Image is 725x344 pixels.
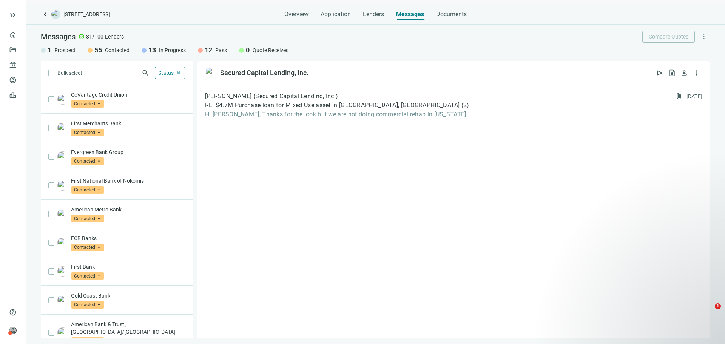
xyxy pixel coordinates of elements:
span: Prospect [54,46,76,54]
span: Contacted [105,46,130,54]
span: search [142,69,149,77]
img: 82ed4670-6f99-4007-bc2a-07e90399e5f0.png [57,123,68,133]
p: CoVantage Credit Union [71,91,185,99]
span: Contacted [71,301,104,309]
span: Contacted [71,272,104,280]
span: request_quote [668,69,676,77]
iframe: Intercom live chat [699,303,717,321]
span: 1 [48,46,51,55]
img: deal-logo [51,10,60,19]
span: Bulk select [57,69,82,77]
span: Pass [215,46,227,54]
span: [STREET_ADDRESS] [63,11,110,18]
span: 55 [94,46,102,55]
span: Status [158,70,174,76]
img: 3603bee2-5e1d-4da7-9dca-4dfc5a4f64f2 [205,67,217,79]
span: help [9,309,17,316]
button: more_vert [690,67,702,79]
span: person [9,327,17,334]
span: Documents [436,11,467,18]
p: First Merchants Bank [71,120,185,127]
div: [DATE] [686,93,703,100]
img: 7de86d68-7ec3-43e9-ac4b-9bc351438b0f.png [57,295,68,305]
span: Application [321,11,351,18]
span: Contacted [71,100,104,108]
span: RE: $4.7M Purchase loan for Mixed Use asset in [GEOGRAPHIC_DATA], [GEOGRAPHIC_DATA] [205,102,460,109]
span: 12 [205,46,212,55]
button: request_quote [666,67,678,79]
img: 8ffb8b00-deae-40c7-b2b0-97db649ca3a4 [57,266,68,277]
p: American Metro Bank [71,206,185,213]
span: Contacted [71,157,104,165]
button: keyboard_double_arrow_right [8,11,17,20]
img: 4d610da4-350c-4488-9157-44c7c31efaa2 [57,180,68,191]
img: 2fa0742a-09e9-4ddb-bdc9-d898e5e7dcf2 [57,209,68,219]
span: Contacted [71,186,104,194]
span: Hi [PERSON_NAME], Thanks for the look but we are not doing commercial rehab in [US_STATE] [205,111,469,118]
span: Overview [284,11,309,18]
button: Compare Quotes [642,31,695,43]
span: attach_file [675,93,683,100]
span: Contacted [71,215,104,222]
p: FCB Banks [71,234,185,242]
span: check_circle [79,34,85,40]
span: Lenders [363,11,384,18]
img: 46648a7d-12e4-4bf6-9f11-a787f1ff9998 [57,94,68,105]
span: 0 [246,46,250,55]
span: 81/100 [86,33,103,40]
span: In Progress [159,46,186,54]
span: more_vert [693,69,700,77]
span: send [656,69,664,77]
span: ( 2 ) [461,102,469,109]
p: American Bank & Trust , [GEOGRAPHIC_DATA]/[GEOGRAPHIC_DATA] [71,321,185,336]
img: a72a962e-034a-4256-841a-fceebe51802d [57,327,68,338]
span: [PERSON_NAME] (Secured Capital Lending, Inc.) [205,93,338,100]
span: more_vert [700,33,707,40]
span: Contacted [71,129,104,136]
img: 81431b64-c139-4b74-99d0-3e69cb6d43d1 [57,238,68,248]
button: send [654,67,666,79]
p: Evergreen Bank Group [71,148,185,156]
span: account_balance [9,61,14,69]
img: 66a2baa1-fa30-4ccb-af65-84b671e840c1 [57,151,68,162]
p: First National Bank of Nokomis [71,177,185,185]
span: Messages [41,32,76,41]
a: keyboard_arrow_left [41,10,50,19]
div: Secured Capital Lending, Inc. [220,68,309,77]
span: close [175,69,182,76]
span: 13 [148,46,156,55]
button: person [678,67,690,79]
p: Gold Coast Bank [71,292,185,299]
span: Messages [396,11,424,18]
button: more_vert [698,31,710,43]
span: Lenders [105,33,124,40]
span: 1 [715,303,721,309]
p: First Bank [71,263,185,271]
span: Quote Received [253,46,289,54]
span: person [680,69,688,77]
span: Contacted [71,244,104,251]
